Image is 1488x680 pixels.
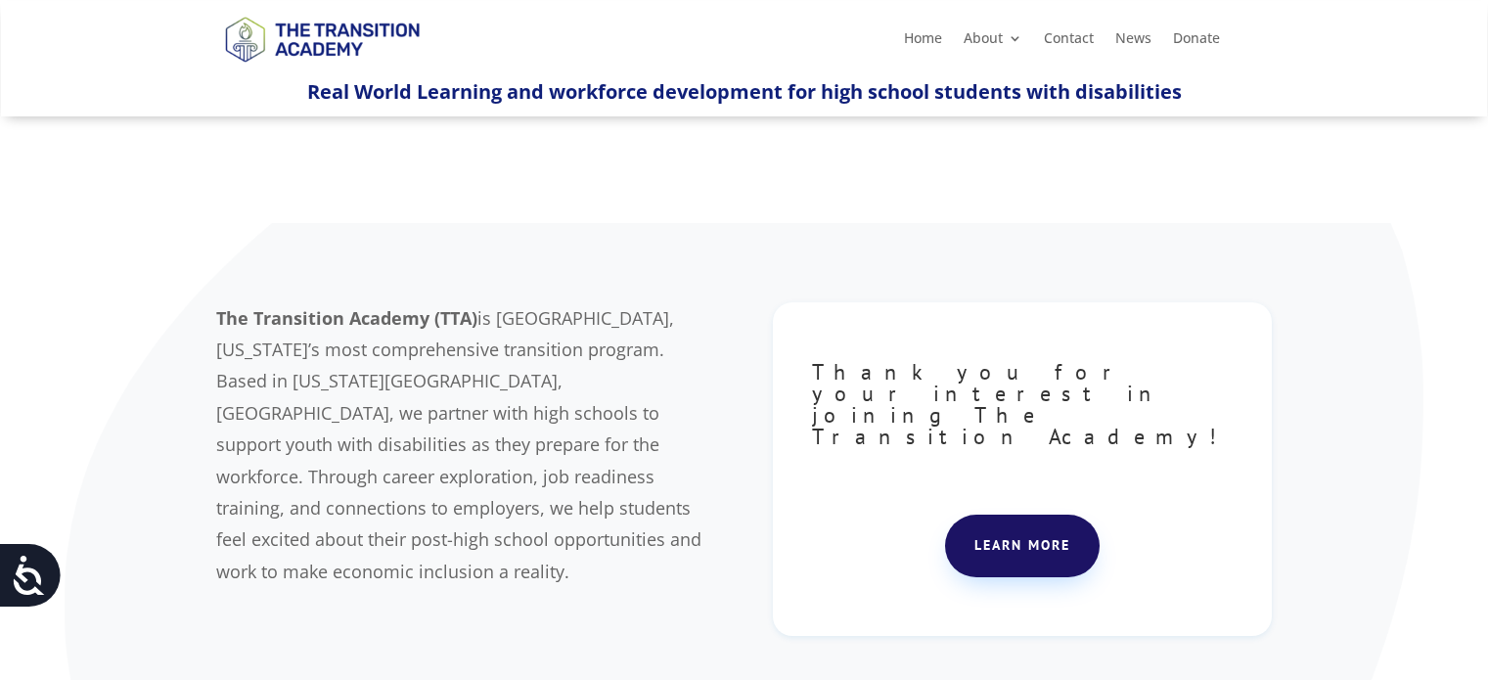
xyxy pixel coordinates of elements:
[216,306,477,330] b: The Transition Academy (TTA)
[945,515,1100,577] a: Learn more
[1173,31,1220,53] a: Donate
[812,358,1231,450] span: Thank you for your interest in joining The Transition Academy!
[904,31,942,53] a: Home
[1044,31,1094,53] a: Contact
[964,31,1022,53] a: About
[216,4,428,73] img: TTA Brand_TTA Primary Logo_Horizontal_Light BG
[216,59,428,77] a: Logo-Noticias
[216,306,701,583] span: is [GEOGRAPHIC_DATA], [US_STATE]’s most comprehensive transition program. Based in [US_STATE][GEO...
[1115,31,1151,53] a: News
[307,78,1182,105] span: Real World Learning and workforce development for high school students with disabilities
